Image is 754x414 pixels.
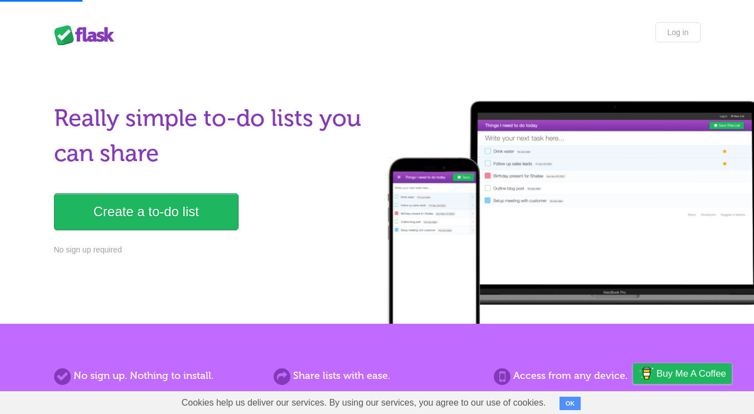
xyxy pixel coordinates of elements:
[633,363,732,384] a: Buy me a coffee
[54,193,239,230] a: Create a to-do list
[54,101,371,171] h1: Really simple to-do lists you can share
[54,25,121,45] div: Flask Lists
[656,364,726,383] span: Buy me a coffee
[560,397,581,410] button: OK
[494,368,700,383] h2: Access from any device.
[274,368,480,383] h2: Share lists with ease.
[655,22,700,42] a: Log in
[54,368,260,383] h2: No sign up. Nothing to install.
[639,364,654,383] img: Buy me a coffee
[171,392,557,414] span: Cookies help us deliver our services. By using our services, you agree to our use of cookies.
[54,244,371,256] p: No sign up required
